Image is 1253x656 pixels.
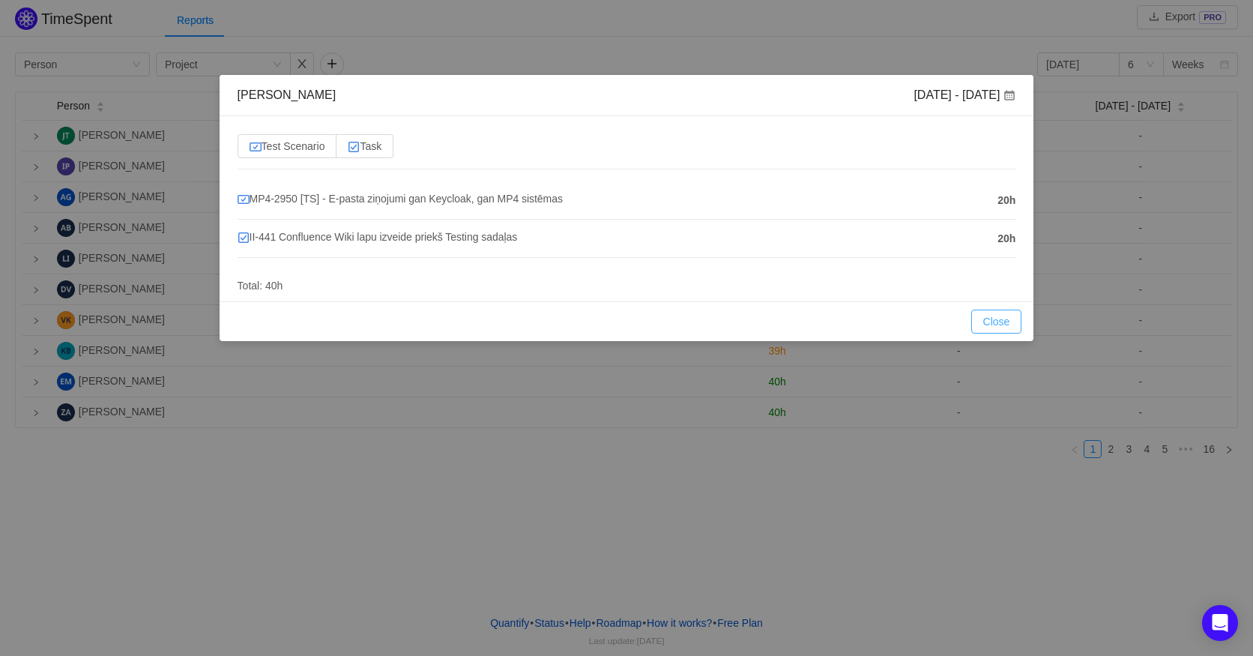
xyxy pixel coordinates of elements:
[250,141,262,153] img: 10300
[997,231,1015,247] span: 20h
[238,87,336,103] div: [PERSON_NAME]
[238,280,283,292] span: Total: 40h
[997,193,1015,208] span: 20h
[348,141,360,153] img: 10318
[971,310,1022,334] button: Close
[238,193,563,205] span: MP4-2950 [TS] - E-pasta ziņojumi gan Keycloak, gan MP4 sistēmas
[238,193,250,205] img: 10300
[238,232,250,244] img: 10318
[238,231,518,243] span: II-441 Confluence Wiki lapu izveide priekš Testing sadaļas
[250,140,325,152] span: Test Scenario
[348,140,381,152] span: Task
[1202,605,1238,641] div: Open Intercom Messenger
[914,87,1015,103] div: [DATE] - [DATE]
